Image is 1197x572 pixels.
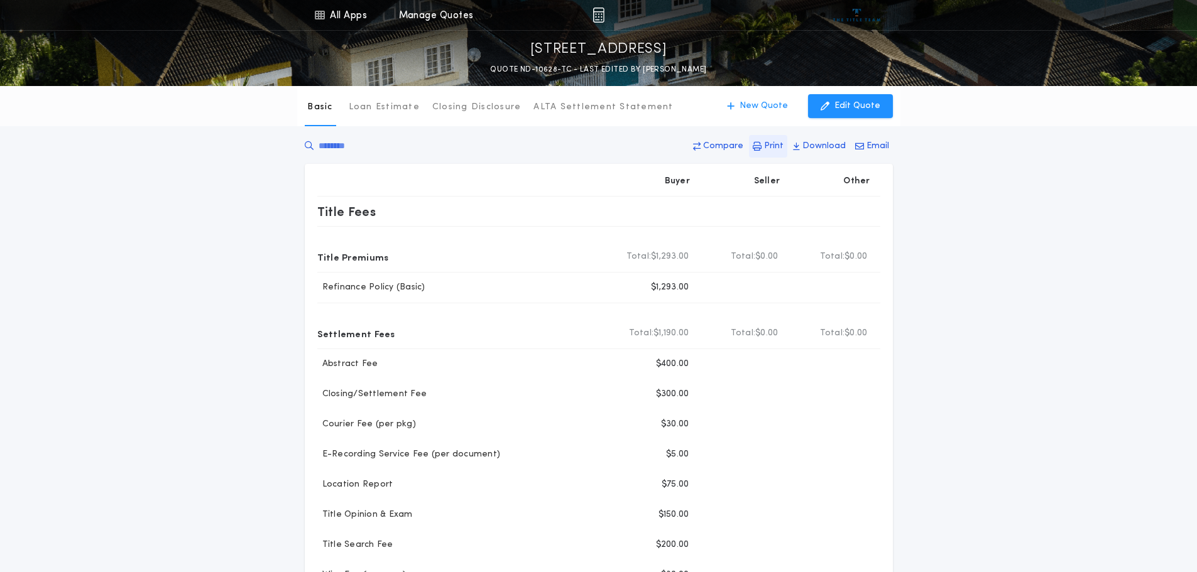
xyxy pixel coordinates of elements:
[656,539,689,551] p: $200.00
[651,281,689,294] p: $1,293.00
[317,448,501,461] p: E-Recording Service Fee (per document)
[662,478,689,491] p: $75.00
[755,251,778,263] span: $0.00
[317,323,395,343] p: Settlement Fees
[432,101,522,114] p: Closing Disclosure
[843,175,870,188] p: Other
[731,327,756,340] b: Total:
[834,100,880,112] p: Edit Quote
[866,140,889,153] p: Email
[317,478,393,491] p: Location Report
[833,9,880,21] img: vs-icon
[317,202,376,222] p: Title Fees
[317,388,427,401] p: Closing/Settlement Fee
[626,251,652,263] b: Total:
[490,63,706,76] p: QUOTE ND-10628-TC - LAST EDITED BY [PERSON_NAME]
[714,94,801,118] button: New Quote
[749,135,787,158] button: Print
[317,281,425,294] p: Refinance Policy (Basic)
[844,327,867,340] span: $0.00
[665,175,690,188] p: Buyer
[661,418,689,431] p: $30.00
[317,418,416,431] p: Courier Fee (per pkg)
[731,251,756,263] b: Total:
[653,327,689,340] span: $1,190.00
[629,327,654,340] b: Total:
[802,140,846,153] p: Download
[349,101,420,114] p: Loan Estimate
[317,247,389,267] p: Title Premiums
[317,539,393,551] p: Title Search Fee
[317,509,413,521] p: Title Opinion & Exam
[820,327,845,340] b: Total:
[755,327,778,340] span: $0.00
[740,100,788,112] p: New Quote
[689,135,747,158] button: Compare
[808,94,893,118] button: Edit Quote
[651,251,689,263] span: $1,293.00
[666,448,689,461] p: $5.00
[754,175,780,188] p: Seller
[656,358,689,370] p: $400.00
[593,8,604,23] img: img
[307,101,332,114] p: Basic
[764,140,784,153] p: Print
[317,358,378,370] p: Abstract Fee
[533,101,673,114] p: ALTA Settlement Statement
[659,509,689,521] p: $150.00
[703,140,743,153] p: Compare
[820,251,845,263] b: Total:
[530,40,667,60] p: [STREET_ADDRESS]
[789,135,850,158] button: Download
[656,388,689,401] p: $300.00
[851,135,893,158] button: Email
[844,251,867,263] span: $0.00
